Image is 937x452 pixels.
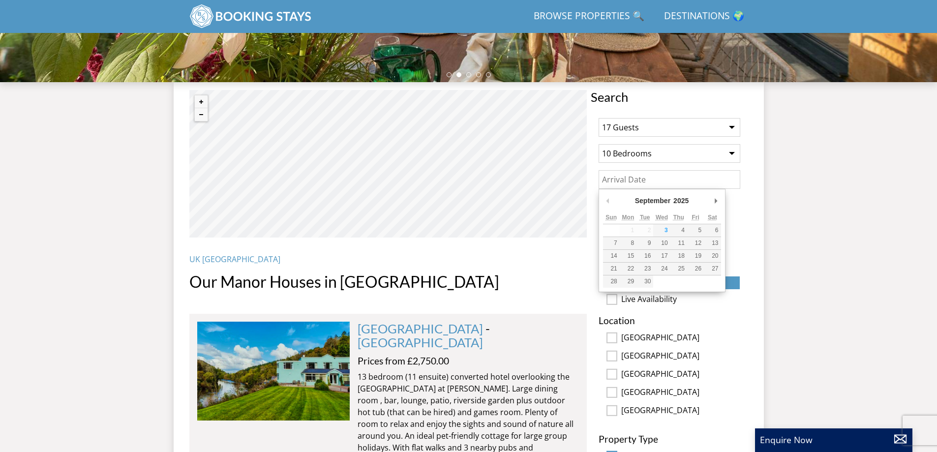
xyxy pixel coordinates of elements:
[670,263,687,275] button: 25
[599,315,740,326] h3: Location
[704,237,721,249] button: 13
[620,237,636,249] button: 8
[603,263,620,275] button: 21
[621,333,740,344] label: [GEOGRAPHIC_DATA]
[599,434,740,444] h3: Property Type
[621,406,740,417] label: [GEOGRAPHIC_DATA]
[620,275,636,288] button: 29
[358,321,490,350] span: -
[605,214,617,221] abbr: Sunday
[621,295,740,305] label: Live Availability
[687,237,704,249] button: 12
[636,263,653,275] button: 23
[591,90,748,104] span: Search
[603,275,620,288] button: 28
[636,250,653,262] button: 16
[603,193,613,208] button: Previous Month
[653,250,670,262] button: 17
[195,95,208,108] button: Zoom in
[197,322,350,420] img: Wye_Rapids.original.png
[195,108,208,121] button: Zoom out
[687,250,704,262] button: 19
[621,369,740,380] label: [GEOGRAPHIC_DATA]
[704,250,721,262] button: 20
[670,237,687,249] button: 11
[189,254,280,265] a: UK [GEOGRAPHIC_DATA]
[189,90,587,238] canvas: Map
[708,214,717,221] abbr: Saturday
[670,250,687,262] button: 18
[634,193,672,208] div: September
[660,5,748,28] a: Destinations 🌍
[621,351,740,362] label: [GEOGRAPHIC_DATA]
[653,237,670,249] button: 10
[599,170,740,189] input: Arrival Date
[189,273,587,290] h1: Our Manor Houses in [GEOGRAPHIC_DATA]
[620,250,636,262] button: 15
[656,214,668,221] abbr: Wednesday
[670,224,687,237] button: 4
[603,250,620,262] button: 14
[687,224,704,237] button: 5
[640,214,650,221] abbr: Tuesday
[673,214,684,221] abbr: Thursday
[530,5,648,28] a: Browse Properties 🔍
[687,263,704,275] button: 26
[622,214,635,221] abbr: Monday
[358,335,483,350] a: [GEOGRAPHIC_DATA]
[672,193,690,208] div: 2025
[704,263,721,275] button: 27
[620,263,636,275] button: 22
[636,275,653,288] button: 30
[653,224,670,237] button: 3
[636,237,653,249] button: 9
[358,321,483,336] a: [GEOGRAPHIC_DATA]
[189,4,312,29] img: BookingStays
[621,388,740,398] label: [GEOGRAPHIC_DATA]
[704,224,721,237] button: 6
[358,356,579,366] h3: Prices from £2,750.00
[603,237,620,249] button: 7
[692,214,699,221] abbr: Friday
[711,193,721,208] button: Next Month
[760,433,907,446] p: Enquire Now
[653,263,670,275] button: 24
